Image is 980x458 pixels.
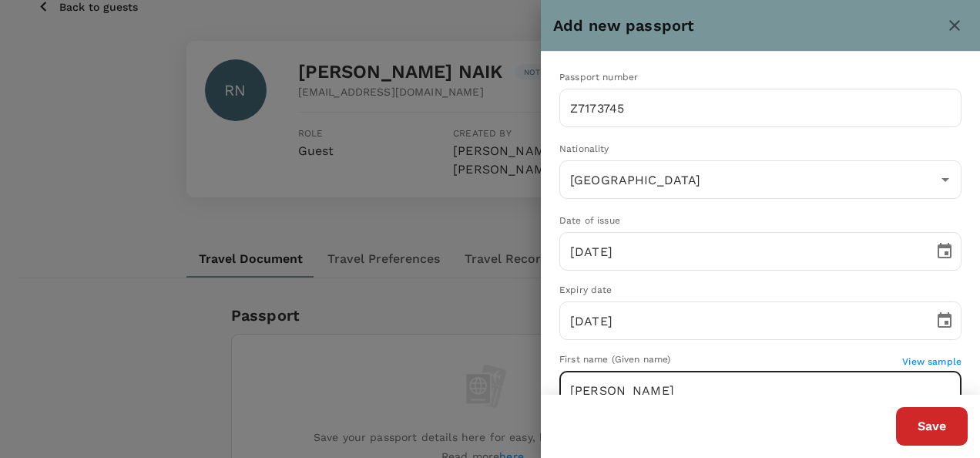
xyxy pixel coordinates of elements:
[559,70,962,86] div: Passport number
[553,13,941,38] h6: Add new passport
[566,165,911,194] input: Select or search nationality
[559,283,962,298] div: Expiry date
[929,236,960,267] button: Choose date, selected date is May 22, 2023
[559,301,923,340] input: DD/MM/YYYY
[559,142,962,157] div: Nationality
[559,232,923,271] input: DD/MM/YYYY
[896,407,968,446] button: Save
[941,12,968,39] button: close
[902,356,962,367] span: View sample
[559,352,902,368] div: First name (Given name)
[935,169,956,190] button: Open
[559,214,962,229] div: Date of issue
[929,305,960,336] button: Choose date, selected date is May 21, 2033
